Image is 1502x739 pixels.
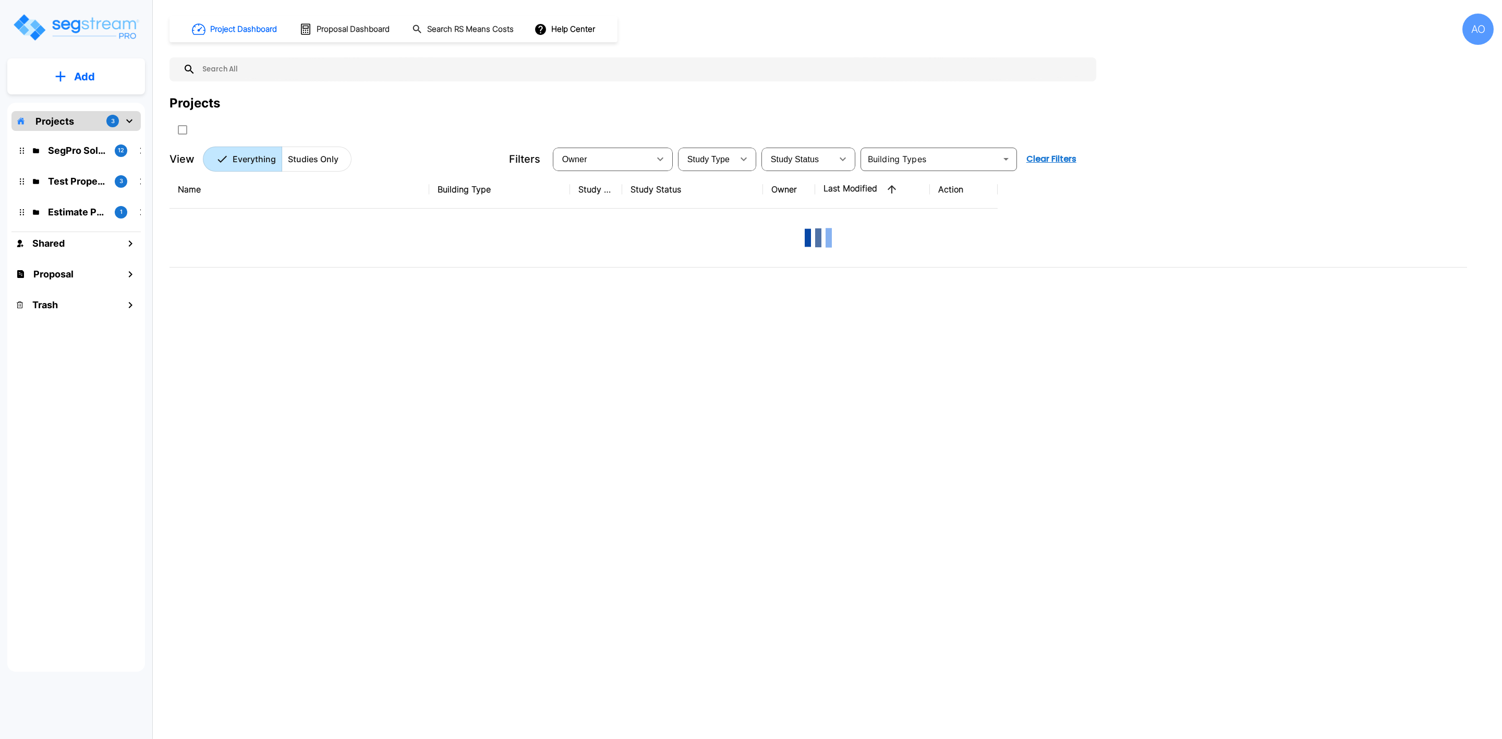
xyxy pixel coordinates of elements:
[288,153,338,165] p: Studies Only
[427,23,514,35] h1: Search RS Means Costs
[317,23,390,35] h1: Proposal Dashboard
[35,114,74,128] p: Projects
[771,155,819,164] span: Study Status
[930,171,998,209] th: Action
[295,18,395,40] button: Proposal Dashboard
[1022,149,1081,169] button: Clear Filters
[815,171,930,209] th: Last Modified
[7,62,145,92] button: Add
[408,19,519,40] button: Search RS Means Costs
[74,69,95,84] p: Add
[999,152,1013,166] button: Open
[570,171,622,209] th: Study Type
[119,177,123,186] p: 3
[680,144,733,174] div: Select
[111,117,115,126] p: 3
[188,18,283,41] button: Project Dashboard
[210,23,277,35] h1: Project Dashboard
[48,174,106,188] p: Test Property Folder
[233,153,276,165] p: Everything
[429,171,570,209] th: Building Type
[1462,14,1494,45] div: AO
[687,155,730,164] span: Study Type
[12,13,140,42] img: Logo
[562,155,587,164] span: Owner
[282,147,352,172] button: Studies Only
[120,208,123,216] p: 1
[32,236,65,250] h1: Shared
[172,119,193,140] button: SelectAll
[196,57,1091,81] input: Search All
[864,152,997,166] input: Building Types
[763,171,815,209] th: Owner
[622,171,763,209] th: Study Status
[32,298,58,312] h1: Trash
[203,147,282,172] button: Everything
[118,146,124,155] p: 12
[203,147,352,172] div: Platform
[169,151,195,167] p: View
[797,217,839,259] img: Loading
[169,171,429,209] th: Name
[48,143,106,158] p: SegPro Solutions CSS
[532,19,599,39] button: Help Center
[764,144,832,174] div: Select
[169,94,220,113] div: Projects
[555,144,650,174] div: Select
[509,151,540,167] p: Filters
[33,267,74,281] h1: Proposal
[48,205,106,219] p: Estimate Property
